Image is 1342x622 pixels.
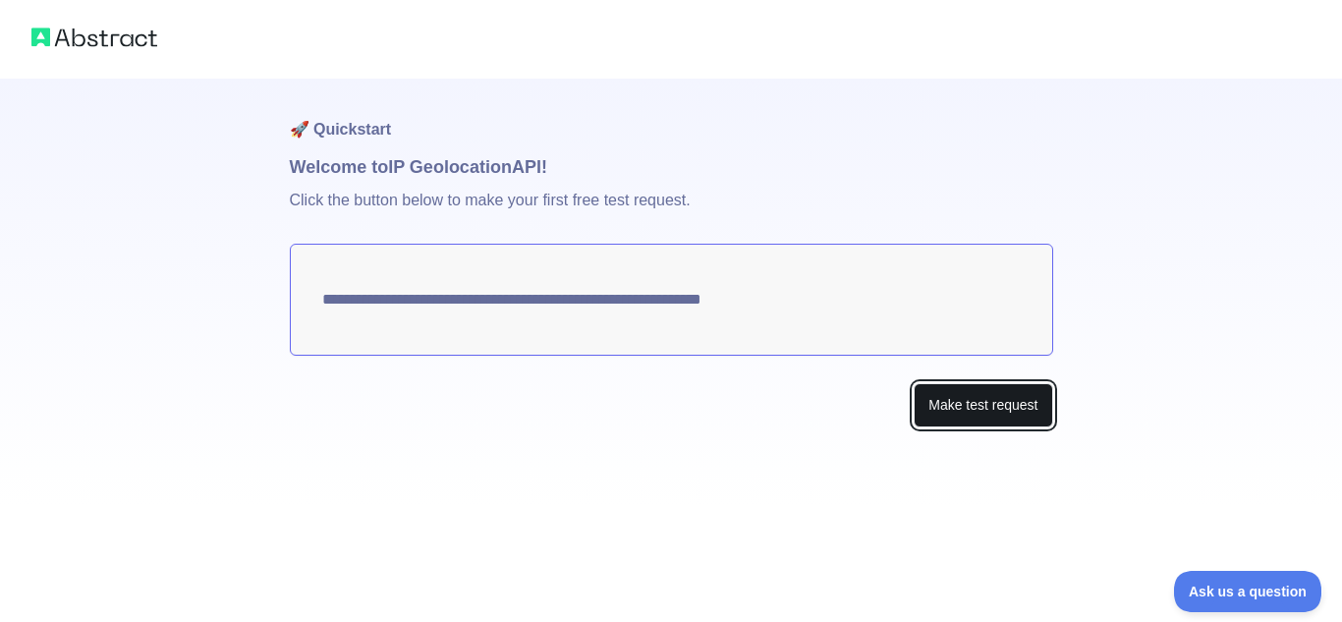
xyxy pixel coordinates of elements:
[290,79,1053,153] h1: 🚀 Quickstart
[1174,571,1322,612] iframe: Toggle Customer Support
[290,153,1053,181] h1: Welcome to IP Geolocation API!
[914,383,1052,427] button: Make test request
[31,24,157,51] img: Abstract logo
[290,181,1053,244] p: Click the button below to make your first free test request.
